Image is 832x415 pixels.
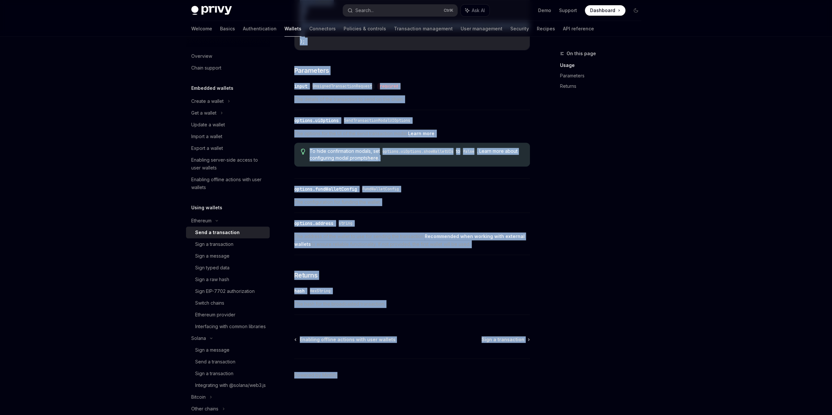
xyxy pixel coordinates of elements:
[195,299,224,307] div: Switch chains
[191,121,225,129] div: Update a wallet
[186,274,270,285] a: Sign a raw hash
[186,321,270,332] a: Interfacing with common libraries
[191,176,266,191] div: Enabling offline actions with user wallets
[186,285,270,297] a: Sign EIP-7702 authorization
[344,21,386,37] a: Policies & controls
[191,97,224,105] div: Create a wallet
[191,204,222,212] h5: Using wallets
[191,133,222,140] div: Import a wallet
[195,264,229,272] div: Sign typed data
[472,7,485,14] span: Ask AI
[560,60,646,71] a: Usage
[294,271,318,280] span: Returns
[186,250,270,262] a: Sign a message
[186,227,270,238] a: Send a transaction
[294,198,530,206] span: The configuration for funding the wallet.
[186,50,270,62] a: Overview
[377,83,401,89] div: required
[408,131,434,136] a: Learn more
[195,276,229,283] div: Sign a raw hash
[563,21,594,37] a: API reference
[195,346,229,354] div: Sign a message
[186,356,270,368] a: Send a transaction
[195,287,255,295] div: Sign EIP-7702 authorization
[191,144,223,152] div: Export a wallet
[191,217,212,225] div: Ethereum
[191,52,212,60] div: Overview
[186,154,270,174] a: Enabling server-side access to user wallets
[191,334,206,342] div: Solana
[186,379,270,391] a: Integrating with @solana/web3.js
[186,297,270,309] a: Switch chains
[444,8,453,13] span: Ctrl K
[191,6,232,15] img: dark logo
[195,229,240,236] div: Send a transaction
[191,84,233,92] h5: Embedded wallets
[186,262,270,274] a: Sign typed data
[191,64,221,72] div: Chain support
[380,148,456,155] code: options.uiOptions.showWalletUIs
[195,323,266,330] div: Interfacing with common libraries
[220,21,235,37] a: Basics
[460,148,477,155] code: false
[300,39,305,44] span: );
[186,174,270,193] a: Enabling offline actions with user wallets
[585,5,625,16] a: Dashboard
[461,5,489,16] button: Ask AI
[243,21,277,37] a: Authentication
[195,370,233,377] div: Sign a transaction
[294,186,357,192] div: options.fundWalletConfig
[362,186,399,192] span: FundWalletConfig
[310,148,523,161] span: To hide confirmation modals, set to . Learn more about configuring modal prompts .
[186,119,270,131] a: Update a wallet
[339,221,352,226] span: string
[590,7,615,14] span: Dashboard
[186,131,270,142] a: Import a wallet
[313,84,372,89] span: UnsignedTransactionRequest
[294,83,307,89] div: input
[294,95,530,103] span: The details of the transaction to send on the chain.
[559,7,577,14] a: Support
[295,336,396,343] a: Enabling offline actions with user wallets
[300,336,396,343] span: Enabling offline actions with user wallets
[186,62,270,74] a: Chain support
[284,21,301,37] a: Wallets
[461,21,502,37] a: User management
[294,130,530,137] span: The options for the UI of the send transaction modal. .
[186,309,270,321] a: Ethereum provider
[294,288,305,294] div: hash
[195,311,235,319] div: Ethereum provider
[186,238,270,250] a: Sign a transaction
[294,220,333,227] div: options.address
[567,50,596,57] span: On this page
[186,142,270,154] a: Export a wallet
[309,21,336,37] a: Connectors
[560,81,646,91] a: Returns
[310,288,331,294] span: HexString
[343,5,457,16] button: Search...CtrlK
[195,358,235,366] div: Send a transaction
[294,300,530,308] span: The hash for the broadcasted transaction.
[394,21,453,37] a: Transaction management
[191,109,216,117] div: Get a wallet
[294,66,329,75] span: Parameters
[367,155,378,161] a: here
[482,336,524,343] span: Sign a transaction
[294,372,337,378] a: Powered by Mintlify
[191,21,212,37] a: Welcome
[186,368,270,379] a: Sign a transaction
[195,240,233,248] div: Sign a transaction
[537,21,555,37] a: Recipes
[195,252,229,260] div: Sign a message
[344,118,410,123] span: SendTransactionModalUIOptions
[294,232,530,248] span: The address of the wallet to use for sending the transaction. to ensure reliable functionality. I...
[560,71,646,81] a: Parameters
[355,7,374,14] div: Search...
[186,344,270,356] a: Sign a message
[294,117,339,124] div: options.uiOptions
[195,381,266,389] div: Integrating with @solana/web3.js
[510,21,529,37] a: Security
[191,405,218,413] div: Other chains
[538,7,551,14] a: Demo
[301,149,305,154] svg: Tip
